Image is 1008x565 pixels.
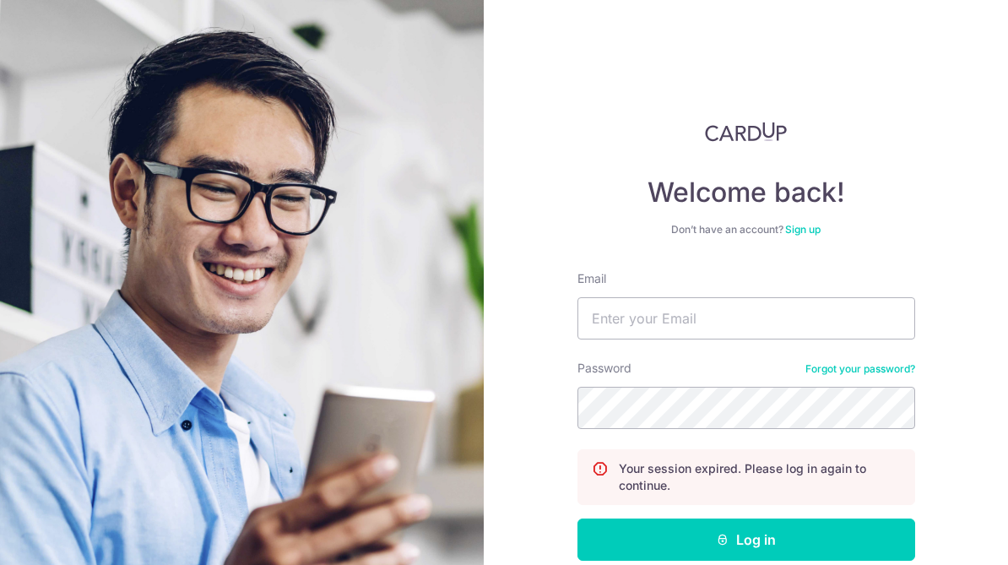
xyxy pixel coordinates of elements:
[577,176,915,209] h4: Welcome back!
[577,360,631,377] label: Password
[577,519,915,561] button: Log in
[805,362,915,376] a: Forgot your password?
[577,297,915,340] input: Enter your Email
[577,223,915,236] div: Don’t have an account?
[785,223,821,236] a: Sign up
[619,460,901,494] p: Your session expired. Please log in again to continue.
[577,270,606,287] label: Email
[705,122,788,142] img: CardUp Logo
